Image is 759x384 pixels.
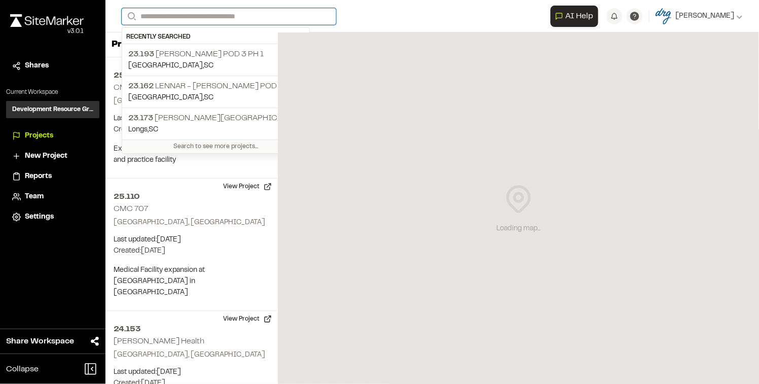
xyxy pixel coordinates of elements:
[128,60,303,72] p: [GEOGRAPHIC_DATA] , SC
[114,191,270,203] h2: 25.110
[122,76,309,108] a: 23.162 Lennar - [PERSON_NAME] Pod 2[GEOGRAPHIC_DATA],SC
[25,151,67,162] span: New Project
[12,151,93,162] a: New Project
[12,105,93,114] h3: Development Resource Group
[6,335,74,347] span: Share Workspace
[114,124,270,135] p: Created: [DATE]
[114,338,204,345] h2: [PERSON_NAME] Health
[114,217,270,228] p: [GEOGRAPHIC_DATA], [GEOGRAPHIC_DATA]
[122,44,309,76] a: 23.193 [PERSON_NAME] Pod 3 Ph 1[GEOGRAPHIC_DATA],SC
[114,96,270,107] p: [GEOGRAPHIC_DATA], [GEOGRAPHIC_DATA]
[128,124,303,135] p: Longs , SC
[114,367,270,378] p: Last updated: [DATE]
[122,139,309,153] div: Search to see more projects...
[12,130,93,142] a: Projects
[114,113,270,124] p: Last updated: [DATE]
[122,30,309,44] div: Recently Searched
[114,144,270,166] p: Expansion, renovation of [GEOGRAPHIC_DATA] and practice facility
[12,191,93,202] a: Team
[114,323,270,335] h2: 24.153
[128,80,303,92] p: Lennar - [PERSON_NAME] Pod 2
[676,11,735,22] span: [PERSON_NAME]
[551,6,598,27] button: Open AI Assistant
[12,212,93,223] a: Settings
[25,130,53,142] span: Projects
[128,112,303,124] p: [PERSON_NAME][GEOGRAPHIC_DATA]
[128,115,153,122] span: 23.173
[25,171,52,182] span: Reports
[10,27,84,36] div: Oh geez...please don't...
[656,8,743,24] button: [PERSON_NAME]
[114,350,270,361] p: [GEOGRAPHIC_DATA], [GEOGRAPHIC_DATA]
[565,10,594,22] span: AI Help
[114,246,270,257] p: Created: [DATE]
[6,88,99,97] p: Current Workspace
[122,8,140,25] button: Search
[551,6,602,27] div: Open AI Assistant
[112,38,150,52] p: Projects
[6,363,39,375] span: Collapse
[114,234,270,246] p: Last updated: [DATE]
[128,92,303,103] p: [GEOGRAPHIC_DATA] , SC
[12,60,93,72] a: Shares
[217,179,278,195] button: View Project
[128,83,154,90] span: 23.162
[25,60,49,72] span: Shares
[114,205,148,213] h2: CMC 707
[128,51,154,58] span: 23.193
[114,69,270,82] h2: 25.133
[217,311,278,327] button: View Project
[496,223,540,234] div: Loading map...
[122,108,309,139] a: 23.173 [PERSON_NAME][GEOGRAPHIC_DATA]Longs,SC
[128,48,303,60] p: [PERSON_NAME] Pod 3 Ph 1
[25,212,54,223] span: Settings
[25,191,44,202] span: Team
[656,8,672,24] img: User
[114,265,270,298] p: Medical Facility expansion at [GEOGRAPHIC_DATA] in [GEOGRAPHIC_DATA]
[10,14,84,27] img: rebrand.png
[12,171,93,182] a: Reports
[114,84,252,91] h2: CMB [GEOGRAPHIC_DATA] Upgrades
